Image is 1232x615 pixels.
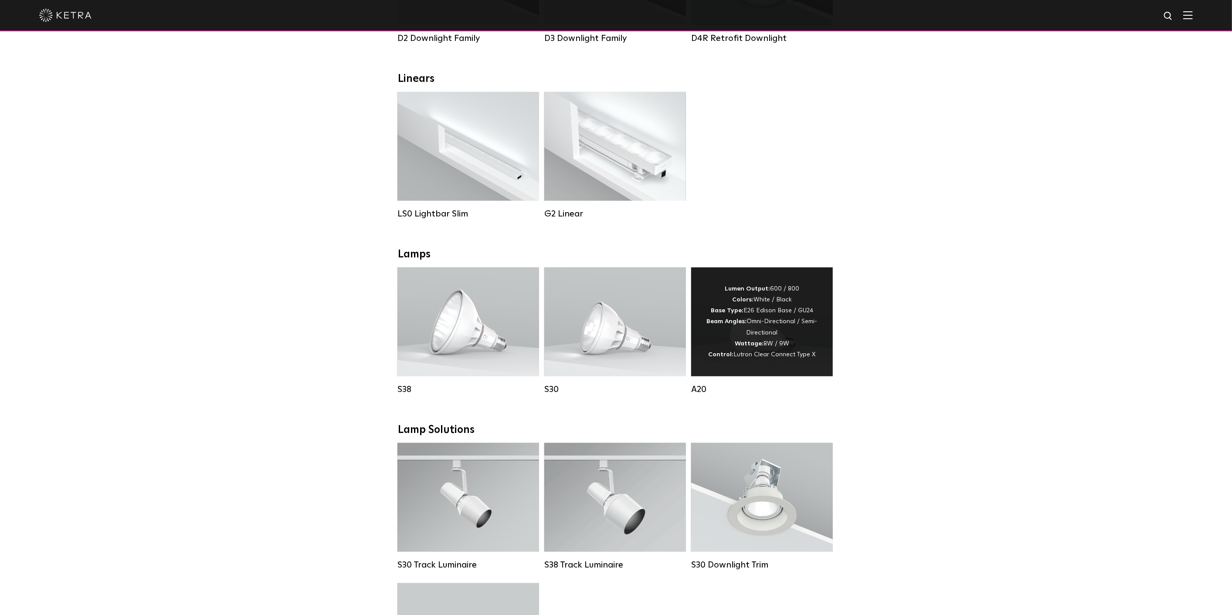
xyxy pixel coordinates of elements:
[732,297,753,303] strong: Colors:
[544,267,686,395] a: S30 Lumen Output:1100Colors:White / BlackBase Type:E26 Edison Base / GU24Beam Angles:15° / 25° / ...
[691,384,833,395] div: A20
[544,560,686,570] div: S38 Track Luminaire
[398,73,834,85] div: Linears
[397,443,539,570] a: S30 Track Luminaire Lumen Output:1100Colors:White / BlackBeam Angles:15° / 25° / 40° / 60° / 90°W...
[544,92,686,219] a: G2 Linear Lumen Output:400 / 700 / 1000Colors:WhiteBeam Angles:Flood / [GEOGRAPHIC_DATA] / Narrow...
[725,286,770,292] strong: Lumen Output:
[398,248,834,261] div: Lamps
[706,318,747,324] strong: Beam Angles:
[704,284,820,360] div: 600 / 800 White / Black E26 Edison Base / GU24 Omni-Directional / Semi-Directional 8W / 9W
[691,443,833,570] a: S30 Downlight Trim S30 Downlight Trim
[1183,11,1193,19] img: Hamburger%20Nav.svg
[397,209,539,219] div: LS0 Lightbar Slim
[691,560,833,570] div: S30 Downlight Trim
[397,267,539,395] a: S38 Lumen Output:1100Colors:White / BlackBase Type:E26 Edison Base / GU24Beam Angles:10° / 25° / ...
[397,384,539,395] div: S38
[544,443,686,570] a: S38 Track Luminaire Lumen Output:1100Colors:White / BlackBeam Angles:10° / 25° / 40° / 60°Wattage...
[544,209,686,219] div: G2 Linear
[711,307,743,314] strong: Base Type:
[691,267,833,395] a: A20 Lumen Output:600 / 800Colors:White / BlackBase Type:E26 Edison Base / GU24Beam Angles:Omni-Di...
[39,9,92,22] img: ketra-logo-2019-white
[544,33,686,44] div: D3 Downlight Family
[397,33,539,44] div: D2 Downlight Family
[735,341,764,347] strong: Wattage:
[708,351,733,358] strong: Control:
[397,560,539,570] div: S30 Track Luminaire
[398,424,834,436] div: Lamp Solutions
[544,384,686,395] div: S30
[733,351,815,358] span: Lutron Clear Connect Type X
[691,33,833,44] div: D4R Retrofit Downlight
[1163,11,1174,22] img: search icon
[397,92,539,219] a: LS0 Lightbar Slim Lumen Output:200 / 350Colors:White / BlackControl:X96 Controller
